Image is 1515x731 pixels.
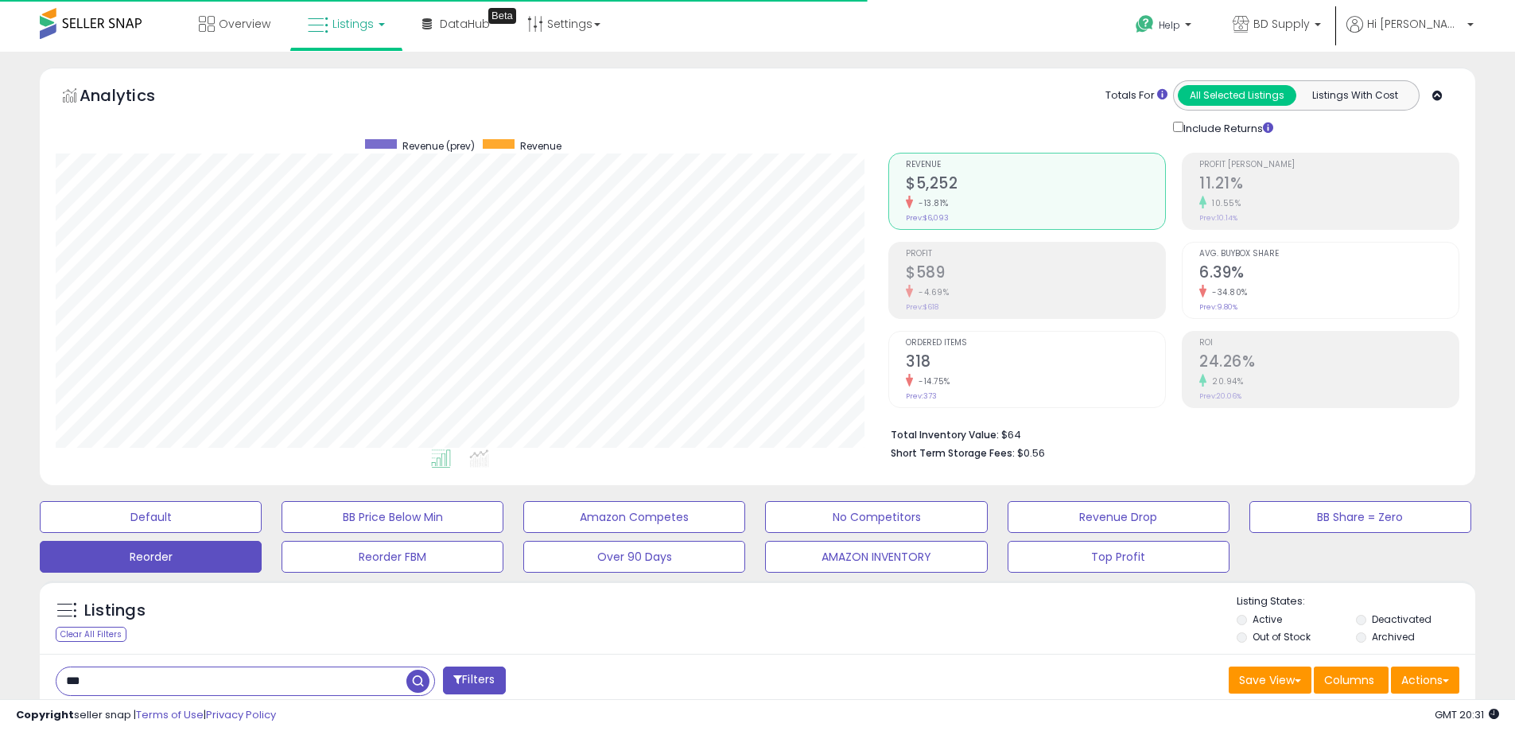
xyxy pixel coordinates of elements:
[913,375,950,387] small: -14.75%
[523,501,745,533] button: Amazon Competes
[1105,88,1167,103] div: Totals For
[1391,667,1459,694] button: Actions
[402,139,475,153] span: Revenue (prev)
[1206,197,1241,209] small: 10.55%
[1237,594,1475,609] p: Listing States:
[1206,286,1248,298] small: -34.80%
[906,352,1165,374] h2: 318
[40,501,262,533] button: Default
[1229,667,1311,694] button: Save View
[488,8,516,24] div: Tooltip anchor
[1199,161,1459,169] span: Profit [PERSON_NAME]
[1199,302,1237,312] small: Prev: 9.80%
[1159,18,1180,32] span: Help
[1253,16,1310,32] span: BD Supply
[1008,541,1229,573] button: Top Profit
[332,16,374,32] span: Listings
[1372,612,1431,626] label: Deactivated
[1296,85,1414,106] button: Listings With Cost
[1435,707,1499,722] span: 2025-09-17 20:31 GMT
[520,139,561,153] span: Revenue
[906,161,1165,169] span: Revenue
[523,541,745,573] button: Over 90 Days
[1199,250,1459,259] span: Avg. Buybox Share
[891,446,1015,460] b: Short Term Storage Fees:
[906,174,1165,196] h2: $5,252
[1253,630,1311,644] label: Out of Stock
[1249,501,1471,533] button: BB Share = Zero
[1199,174,1459,196] h2: 11.21%
[1199,391,1241,401] small: Prev: 20.06%
[913,197,949,209] small: -13.81%
[906,213,949,223] small: Prev: $6,093
[1253,612,1282,626] label: Active
[1178,85,1296,106] button: All Selected Listings
[906,391,937,401] small: Prev: 373
[1017,445,1045,461] span: $0.56
[1199,352,1459,374] h2: 24.26%
[80,84,186,111] h5: Analytics
[765,501,987,533] button: No Competitors
[136,707,204,722] a: Terms of Use
[443,667,505,694] button: Filters
[16,707,74,722] strong: Copyright
[765,541,987,573] button: AMAZON INVENTORY
[1199,213,1237,223] small: Prev: 10.14%
[1123,2,1207,52] a: Help
[219,16,270,32] span: Overview
[1135,14,1155,34] i: Get Help
[1008,501,1229,533] button: Revenue Drop
[84,600,146,622] h5: Listings
[56,627,126,642] div: Clear All Filters
[1161,119,1292,137] div: Include Returns
[891,428,999,441] b: Total Inventory Value:
[1346,16,1474,52] a: Hi [PERSON_NAME]
[906,302,938,312] small: Prev: $618
[913,286,949,298] small: -4.69%
[440,16,490,32] span: DataHub
[282,541,503,573] button: Reorder FBM
[906,250,1165,259] span: Profit
[1199,263,1459,285] h2: 6.39%
[1324,672,1374,688] span: Columns
[1367,16,1463,32] span: Hi [PERSON_NAME]
[1199,339,1459,348] span: ROI
[906,339,1165,348] span: Ordered Items
[1372,630,1415,644] label: Archived
[891,424,1447,443] li: $64
[906,263,1165,285] h2: $589
[206,707,276,722] a: Privacy Policy
[1206,375,1243,387] small: 20.94%
[1314,667,1389,694] button: Columns
[16,708,276,723] div: seller snap | |
[282,501,503,533] button: BB Price Below Min
[40,541,262,573] button: Reorder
